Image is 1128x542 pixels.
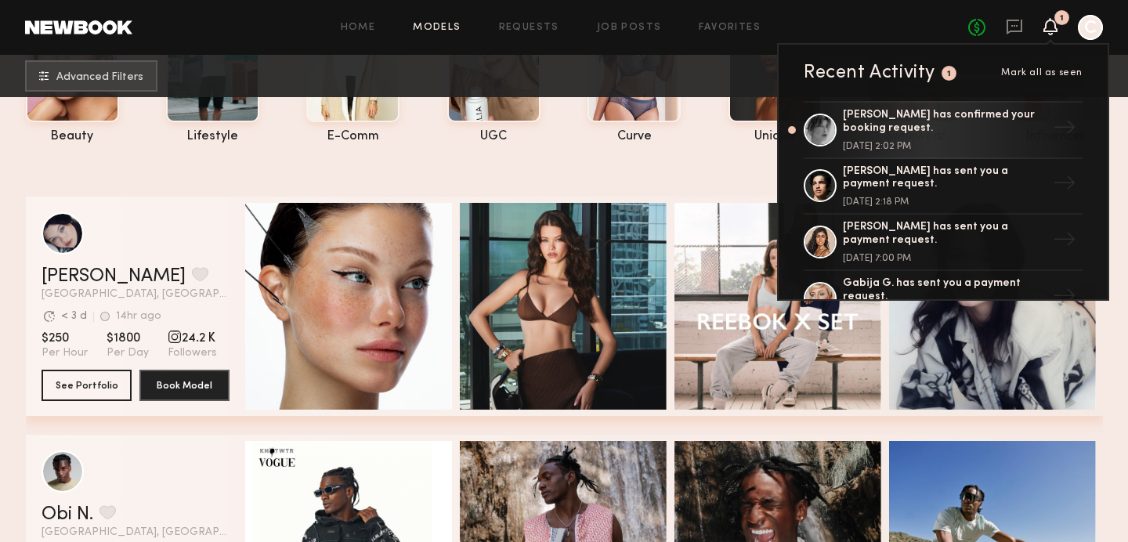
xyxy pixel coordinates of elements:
div: lifestyle [166,130,259,143]
div: [PERSON_NAME] has sent you a payment request. [843,221,1047,248]
span: Mark all as seen [1001,68,1083,78]
a: [PERSON_NAME] has confirmed your booking request.[DATE] 2:02 PM→ [804,101,1083,159]
div: 1 [947,70,952,78]
a: Job Posts [597,23,662,33]
a: C [1078,15,1103,40]
div: [DATE] 7:00 PM [843,254,1047,263]
div: Gabija G. has sent you a payment request. [843,277,1047,304]
div: 1 [1060,14,1064,23]
div: → [1047,165,1083,206]
div: curve [587,130,681,143]
span: $1800 [107,331,149,346]
span: Advanced Filters [56,72,143,83]
div: Recent Activity [804,63,935,82]
a: [PERSON_NAME] has sent you a payment request.[DATE] 7:00 PM→ [804,215,1083,271]
a: Favorites [699,23,761,33]
span: Per Hour [42,346,88,360]
button: Advanced Filters [25,60,157,92]
span: [GEOGRAPHIC_DATA], [GEOGRAPHIC_DATA] [42,289,230,300]
div: → [1047,110,1083,150]
div: → [1047,278,1083,319]
a: Gabija G. has sent you a payment request.→ [804,271,1083,327]
span: 24.2 K [168,331,217,346]
div: [PERSON_NAME] has confirmed your booking request. [843,109,1047,135]
div: < 3 d [61,311,87,322]
span: Per Day [107,346,149,360]
a: Requests [499,23,559,33]
span: [GEOGRAPHIC_DATA], [GEOGRAPHIC_DATA] [42,527,230,538]
a: Models [413,23,461,33]
div: e-comm [306,130,399,143]
div: unique [728,130,822,143]
div: [DATE] 2:18 PM [843,197,1047,207]
a: Home [341,23,376,33]
a: [PERSON_NAME] [42,267,186,286]
a: Obi N. [42,505,93,524]
div: beauty [26,130,119,143]
a: [PERSON_NAME] has sent you a payment request.[DATE] 2:18 PM→ [804,159,1083,215]
div: 14hr ago [116,311,161,322]
span: Followers [168,346,217,360]
span: $250 [42,331,88,346]
div: [PERSON_NAME] has sent you a payment request. [843,165,1047,192]
button: See Portfolio [42,370,132,401]
div: → [1047,222,1083,262]
button: Book Model [139,370,230,401]
div: [DATE] 2:02 PM [843,142,1047,151]
div: UGC [447,130,540,143]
